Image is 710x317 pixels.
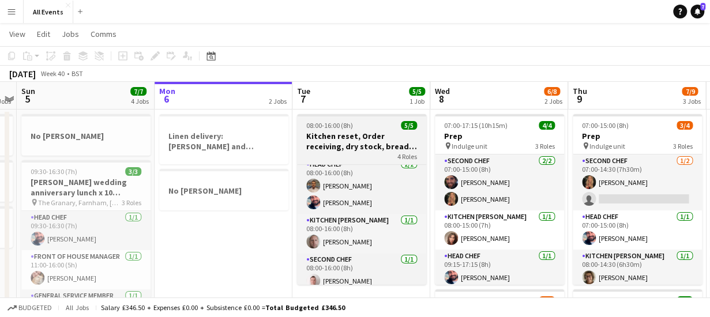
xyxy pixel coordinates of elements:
span: 07:00-15:00 (8h) [582,121,629,130]
span: Wed [435,86,450,96]
span: Indulge unit [589,142,625,150]
span: 7 [700,3,705,10]
span: Jobs [62,29,79,39]
h3: No [PERSON_NAME] [21,131,151,141]
h3: Linen delivery: [PERSON_NAME] and [PERSON_NAME] + Kitty and [PERSON_NAME] / collection: [PERSON_N... [159,131,288,152]
h3: Prep [573,131,702,141]
span: 09:30-16:30 (7h) [31,167,77,176]
span: 9 [571,92,587,105]
span: 5/5 [409,87,425,96]
app-job-card: Linen delivery: [PERSON_NAME] and [PERSON_NAME] + Kitty and [PERSON_NAME] / collection: [PERSON_N... [159,114,288,164]
h3: Kitchen reset, Order receiving, dry stock, bread and cake day [297,131,426,152]
span: Mon [159,86,175,96]
app-job-card: No [PERSON_NAME] [21,114,151,156]
span: 3 Roles [122,198,141,207]
span: 3/4 [677,121,693,130]
span: 3/3 [125,167,141,176]
span: 5 [20,92,35,105]
span: Indulge unit [452,142,487,150]
span: 7 [295,92,310,105]
app-job-card: 07:00-17:15 (10h15m)4/4Prep Indulge unit3 RolesSecond Chef2/207:00-15:00 (8h)[PERSON_NAME][PERSON... [435,114,564,285]
span: View [9,29,25,39]
app-card-role: Kitchen [PERSON_NAME]1/108:00-15:00 (7h)[PERSON_NAME] [435,210,564,250]
app-card-role: Front of House Manager1/111:00-16:00 (5h)[PERSON_NAME] [21,250,151,289]
span: 5/5 [401,121,417,130]
div: 2 Jobs [544,97,562,105]
span: 07:00-17:15 (10h15m) [444,121,508,130]
span: Thu [573,86,587,96]
button: All Events [24,1,73,23]
app-job-card: No [PERSON_NAME] [159,169,288,210]
button: Budgeted [6,301,54,314]
span: 7/7 [130,87,146,96]
span: 6 [157,92,175,105]
div: [DATE] [9,68,36,80]
span: 3 Roles [535,142,555,150]
app-job-card: 08:00-16:00 (8h)5/5Kitchen reset, Order receiving, dry stock, bread and cake day4 RolesFront of H... [297,114,426,285]
a: Comms [86,27,121,41]
span: All jobs [63,303,91,312]
a: 7 [690,5,704,18]
app-job-card: 07:00-15:00 (8h)3/4Prep Indulge unit3 RolesSecond Chef1/207:00-14:30 (7h30m)[PERSON_NAME] Head Ch... [573,114,702,285]
app-card-role: Head Chef2/208:00-16:00 (8h)[PERSON_NAME][PERSON_NAME] [297,158,426,214]
app-card-role: Second Chef1/207:00-14:30 (7h30m)[PERSON_NAME] [573,154,702,210]
div: Salary £346.50 + Expenses £0.00 + Subsistence £0.00 = [101,303,345,312]
div: 4 Jobs [131,97,149,105]
span: Comms [91,29,117,39]
app-card-role: Head Chef1/107:00-15:00 (8h)[PERSON_NAME] [573,210,702,250]
span: 6/8 [544,87,560,96]
span: 3 Roles [673,142,693,150]
div: 3 Jobs [682,97,700,105]
app-card-role: Kitchen [PERSON_NAME]1/108:00-16:00 (8h)[PERSON_NAME] [297,214,426,253]
app-card-role: Kitchen [PERSON_NAME]1/108:00-14:30 (6h30m)[PERSON_NAME] [573,250,702,289]
app-card-role: Second Chef2/207:00-15:00 (8h)[PERSON_NAME][PERSON_NAME] [435,154,564,210]
a: Jobs [57,27,84,41]
span: 08:00-16:00 (8h) [306,121,353,130]
span: 08:00-15:00 (7h) [582,296,629,305]
app-card-role: Head Chef1/109:30-16:30 (7h)[PERSON_NAME] [21,211,151,250]
span: Tue [297,86,310,96]
div: 1 Job [410,97,425,105]
a: View [5,27,30,41]
a: Edit [32,27,55,41]
span: 4/4 [539,121,555,130]
span: Budgeted [18,304,52,312]
span: 7/9 [682,87,698,96]
div: 2 Jobs [269,97,287,105]
span: 2/4 [539,296,555,305]
span: The Granary, Farnham, [GEOGRAPHIC_DATA], [GEOGRAPHIC_DATA] [38,198,122,207]
app-card-role: Second Chef1/108:00-16:00 (8h)[PERSON_NAME] [297,253,426,292]
span: 1/1 [677,296,693,305]
h3: No [PERSON_NAME] [159,186,288,196]
span: Week 40 [38,69,67,78]
span: Edit [37,29,50,39]
h3: [PERSON_NAME] wedding anniversary lunch x 10 [PERSON_NAME] ([PERSON_NAME]’s mother in law) [21,177,151,198]
app-card-role: Head Chef1/109:15-17:15 (8h)[PERSON_NAME] [435,250,564,289]
span: 8 [433,92,450,105]
h3: Prep [435,131,564,141]
span: 15:00-22:00 (7h) [444,296,491,305]
span: Sun [21,86,35,96]
span: Total Budgeted £346.50 [265,303,345,312]
span: 4 Roles [397,152,417,161]
div: BST [72,69,83,78]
